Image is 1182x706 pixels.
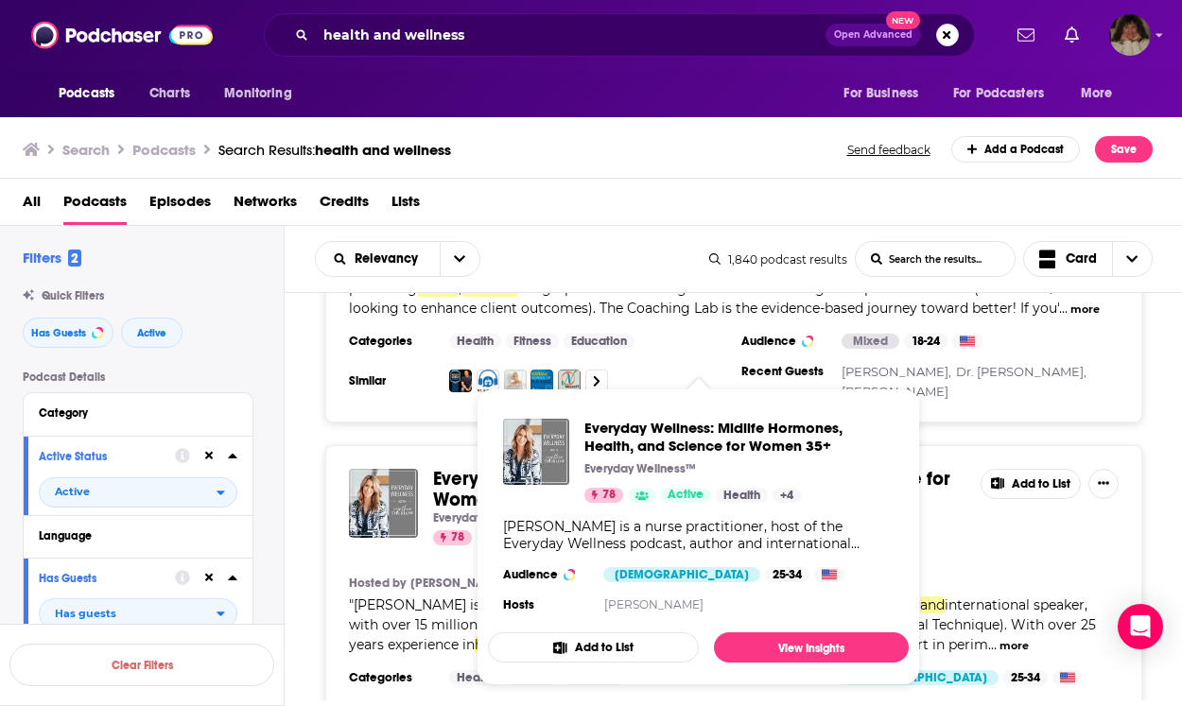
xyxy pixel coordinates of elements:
h2: Filters [23,249,81,267]
div: [DEMOGRAPHIC_DATA] [842,670,999,685]
span: [PERSON_NAME] is a nurse practitioner, host of the Everyday [354,596,757,613]
a: Episodes [149,186,211,225]
a: Show notifications dropdown [1010,19,1042,51]
button: Show profile menu [1109,14,1151,56]
span: Quick Filters [42,289,104,302]
button: Active [121,318,183,348]
div: Open Intercom Messenger [1118,604,1163,649]
a: Show notifications dropdown [1057,19,1086,51]
h3: Audience [503,567,588,582]
button: Open AdvancedNew [826,24,921,46]
img: User Profile [1109,14,1151,56]
span: Relevancy [355,252,425,266]
button: Has Guests [23,318,113,348]
span: " [349,260,1116,317]
a: [PERSON_NAME] [410,576,505,591]
h3: Categories [349,670,434,685]
span: Card [1066,252,1097,266]
img: Wellness For The Win Podcast [504,370,527,392]
h3: Similar [349,373,434,388]
a: 78 [433,530,472,545]
button: Active Status [39,444,175,468]
button: more [999,638,1029,654]
span: Active [137,328,166,338]
span: Podcasts [59,80,114,107]
a: [PERSON_NAME] [604,597,704,611]
h3: Search [62,141,110,159]
a: Health [716,488,768,503]
span: and [920,596,945,613]
a: Health [449,334,501,349]
div: [PERSON_NAME] is a nurse practitioner, host of the Everyday Wellness podcast, author and internat... [503,518,894,552]
h3: Recent Guests [741,364,826,379]
div: [DEMOGRAPHIC_DATA] [603,567,760,582]
a: All [23,186,41,225]
a: [PERSON_NAME], [842,364,951,379]
span: More [1081,80,1113,107]
a: Add a Podcast [951,136,1081,163]
div: 25-34 [765,567,809,582]
span: , [459,280,461,297]
a: Active [660,488,711,503]
span: Has Guests [31,328,86,338]
div: Active Status [39,450,163,463]
p: Podcast Details [23,370,253,384]
span: ... [1059,300,1068,317]
div: 18-24 [904,334,947,349]
button: Send feedback [842,142,936,158]
a: Podchaser - Follow, Share and Rate Podcasts [31,17,213,53]
span: For Business [843,80,918,107]
button: open menu [39,477,237,508]
span: health and wellness [315,141,451,159]
button: Choose View [1023,241,1154,277]
h4: Hosted by [349,576,406,591]
p: Everyday Wellness™ [433,510,545,525]
button: Add to List [981,469,1081,499]
a: Lists [391,186,420,225]
a: Networks [234,186,297,225]
h3: Podcasts [132,141,196,159]
button: Has Guests [39,566,175,590]
a: +4 [773,488,801,503]
button: open menu [39,598,237,629]
button: open menu [830,76,942,112]
button: Clear Filters [9,644,274,686]
span: Open Advanced [834,30,913,40]
span: Active [55,487,90,497]
span: 78 [451,528,464,547]
button: Save [1095,136,1153,163]
a: EverydayWellness: Midlife Hormones,Health,andScience for Women 35+ [433,469,965,510]
a: Dr. [PERSON_NAME], [956,364,1086,379]
div: Search podcasts, credits, & more... [264,13,975,57]
span: For Podcasters [953,80,1044,107]
span: Logged in as angelport [1109,14,1151,56]
span: Credits [320,186,369,225]
span: Active [668,486,704,505]
a: Health [449,670,501,685]
div: 1,840 podcast results [709,252,847,267]
span: Welcome to The Coaching Lab podcast, your trusted source for engaging, evidence-based, thought-pr... [349,260,1017,297]
a: Everyday Wellness: Midlife Hormones, Health, and Science for Women 35+ [584,419,894,455]
span: Science for Women 35+ [433,467,950,511]
img: Private Equity Podcast: Karma School of Business [530,370,553,392]
h3: Audience [741,334,826,349]
a: RT Sidebar [477,370,499,392]
div: Mixed [842,334,899,349]
a: Everyday Wellness: Midlife Hormones, Health, and Science for Women 35+ [349,469,418,538]
span: health and wellness [475,636,604,653]
a: Charts [137,76,201,112]
a: Fitness [506,334,559,349]
img: Academy of Neurologic Physical Therapy Podcast [558,370,581,392]
a: Health Coach Academy [449,370,472,392]
span: " [349,596,1096,653]
a: Podcasts [63,186,127,225]
span: Has guests [55,609,116,619]
span: 2 [68,250,81,267]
